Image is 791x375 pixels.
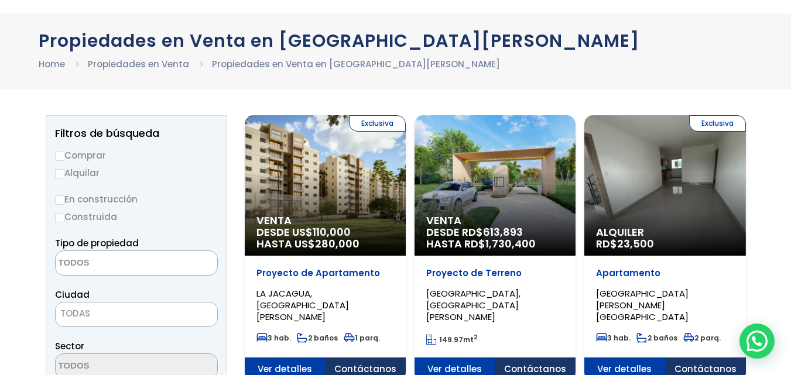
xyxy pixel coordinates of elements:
input: Construida [55,213,64,222]
span: TODAS [55,302,218,327]
span: Exclusiva [689,115,746,132]
span: DESDE RD$ [426,226,564,250]
span: Sector [55,340,84,352]
input: Alquilar [55,169,64,178]
span: LA JACAGUA, [GEOGRAPHIC_DATA][PERSON_NAME] [256,287,349,323]
span: HASTA US$ [256,238,394,250]
span: 23,500 [617,236,654,251]
span: 3 hab. [256,333,291,343]
li: Propiedades en Venta en [GEOGRAPHIC_DATA][PERSON_NAME] [212,57,500,71]
label: Construida [55,209,218,224]
span: DESDE US$ [256,226,394,250]
textarea: Search [56,251,169,276]
span: Venta [426,215,564,226]
span: Exclusiva [349,115,406,132]
a: Home [39,58,65,70]
h1: Propiedades en Venta en [GEOGRAPHIC_DATA][PERSON_NAME] [39,30,753,51]
span: 2 parq. [683,333,721,343]
input: En construcción [55,195,64,205]
span: 613,893 [483,225,523,239]
span: 280,000 [315,236,359,251]
span: Tipo de propiedad [55,237,139,249]
h2: Filtros de búsqueda [55,128,218,139]
span: mt [426,335,478,345]
span: [GEOGRAPHIC_DATA][PERSON_NAME][GEOGRAPHIC_DATA] [596,287,689,323]
span: Alquiler [596,226,734,238]
label: En construcción [55,192,218,207]
span: HASTA RD$ [426,238,564,250]
sup: 2 [474,333,478,342]
input: Comprar [55,152,64,161]
span: 3 hab. [596,333,631,343]
span: RD$ [596,236,654,251]
label: Alquilar [55,166,218,180]
span: 1,730,400 [485,236,536,251]
span: 1 parq. [344,333,380,343]
span: TODAS [60,307,90,319]
p: Proyecto de Terreno [426,267,564,279]
span: 110,000 [313,225,351,239]
span: [GEOGRAPHIC_DATA], [GEOGRAPHIC_DATA][PERSON_NAME] [426,287,521,323]
label: Comprar [55,148,218,163]
span: Venta [256,215,394,226]
p: Proyecto de Apartamento [256,267,394,279]
span: 2 baños [636,333,677,343]
span: 149.97 [439,335,463,345]
p: Apartamento [596,267,734,279]
span: TODAS [56,305,217,322]
a: Propiedades en Venta [88,58,189,70]
span: 2 baños [297,333,338,343]
span: Ciudad [55,288,90,301]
